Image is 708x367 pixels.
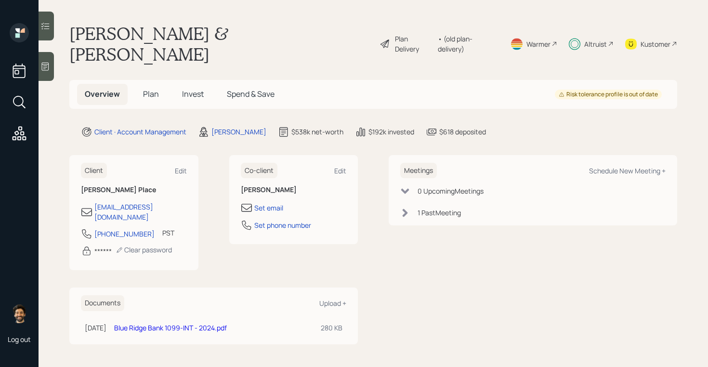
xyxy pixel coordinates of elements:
[85,89,120,99] span: Overview
[241,186,347,194] h6: [PERSON_NAME]
[254,220,311,230] div: Set phone number
[94,202,187,222] div: [EMAIL_ADDRESS][DOMAIN_NAME]
[526,39,551,49] div: Warmer
[334,166,346,175] div: Edit
[10,304,29,323] img: eric-schwartz-headshot.png
[81,295,124,311] h6: Documents
[418,208,461,218] div: 1 Past Meeting
[395,34,433,54] div: Plan Delivery
[319,299,346,308] div: Upload +
[439,127,486,137] div: $618 deposited
[559,91,658,99] div: Risk tolerance profile is out of date
[85,323,106,333] div: [DATE]
[368,127,414,137] div: $192k invested
[589,166,666,175] div: Schedule New Meeting +
[400,163,437,179] h6: Meetings
[321,323,342,333] div: 280 KB
[94,229,155,239] div: [PHONE_NUMBER]
[641,39,670,49] div: Kustomer
[69,23,372,65] h1: [PERSON_NAME] & [PERSON_NAME]
[438,34,498,54] div: • (old plan-delivery)
[584,39,607,49] div: Altruist
[81,186,187,194] h6: [PERSON_NAME] Place
[291,127,343,137] div: $538k net-worth
[175,166,187,175] div: Edit
[114,323,227,332] a: Blue Ridge Bank 1099-INT - 2024.pdf
[116,245,172,254] div: Clear password
[211,127,266,137] div: [PERSON_NAME]
[143,89,159,99] span: Plan
[182,89,204,99] span: Invest
[241,163,277,179] h6: Co-client
[81,163,107,179] h6: Client
[254,203,283,213] div: Set email
[227,89,275,99] span: Spend & Save
[8,335,31,344] div: Log out
[162,228,174,238] div: PST
[418,186,484,196] div: 0 Upcoming Meeting s
[94,127,186,137] div: Client · Account Management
